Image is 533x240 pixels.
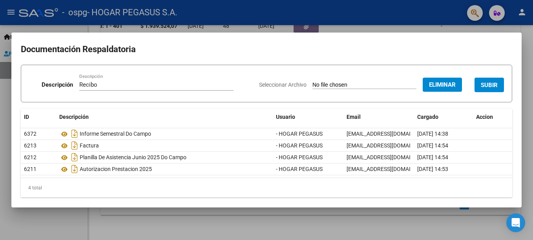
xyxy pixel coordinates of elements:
[59,114,89,120] span: Descripción
[59,139,270,152] div: Factura
[417,166,448,172] span: [DATE] 14:53
[69,127,80,140] i: Descargar documento
[347,166,434,172] span: [EMAIL_ADDRESS][DOMAIN_NAME]
[56,109,273,125] datatable-header-cell: Descripción
[276,154,323,160] span: - HOGAR PEGASUS
[276,114,295,120] span: Usuario
[59,127,270,140] div: Informe Semestral Do Campo
[429,81,456,88] span: Eliminar
[276,142,323,149] span: - HOGAR PEGASUS
[417,131,448,137] span: [DATE] 14:38
[24,166,37,172] span: 6211
[347,154,434,160] span: [EMAIL_ADDRESS][DOMAIN_NAME]
[59,163,270,175] div: Autorizacion Prestacion 2025
[417,114,438,120] span: Cargado
[69,139,80,152] i: Descargar documento
[59,151,270,164] div: Planilla De Asistencia Junio 2025 Do Campo
[24,142,37,149] span: 6213
[24,154,37,160] span: 6212
[42,80,73,89] p: Descripción
[24,114,29,120] span: ID
[69,163,80,175] i: Descargar documento
[347,131,434,137] span: [EMAIL_ADDRESS][DOMAIN_NAME]
[259,82,307,88] span: Seleccionar Archivo
[347,142,434,149] span: [EMAIL_ADDRESS][DOMAIN_NAME]
[69,151,80,164] i: Descargar documento
[476,114,493,120] span: Accion
[21,109,56,125] datatable-header-cell: ID
[417,154,448,160] span: [DATE] 14:54
[417,142,448,149] span: [DATE] 14:54
[475,78,504,92] button: SUBIR
[273,109,343,125] datatable-header-cell: Usuario
[24,131,37,137] span: 6372
[423,78,462,92] button: Eliminar
[21,178,512,198] div: 4 total
[276,131,323,137] span: - HOGAR PEGASUS
[506,213,525,232] div: Open Intercom Messenger
[21,42,512,57] h2: Documentación Respaldatoria
[347,114,361,120] span: Email
[414,109,473,125] datatable-header-cell: Cargado
[481,82,498,89] span: SUBIR
[473,109,512,125] datatable-header-cell: Accion
[276,166,323,172] span: - HOGAR PEGASUS
[343,109,414,125] datatable-header-cell: Email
